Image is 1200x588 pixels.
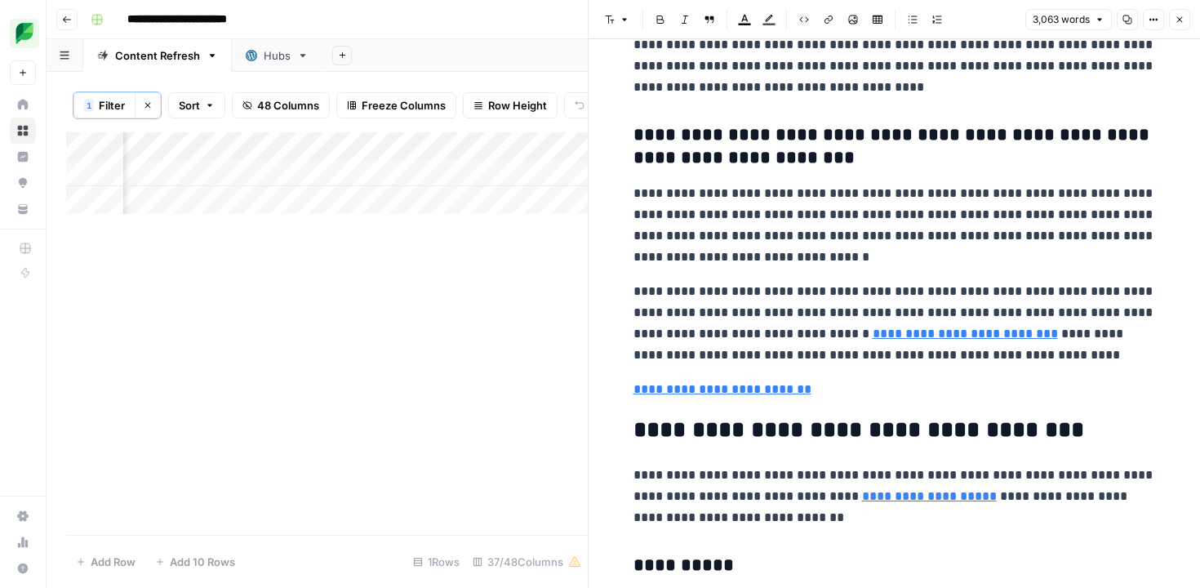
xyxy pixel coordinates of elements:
span: Filter [99,97,125,114]
button: Freeze Columns [336,92,456,118]
a: Settings [10,503,36,529]
div: Content Refresh [115,47,200,64]
button: Row Height [463,92,558,118]
button: Help + Support [10,555,36,581]
a: Opportunities [10,170,36,196]
a: Usage [10,529,36,555]
span: 48 Columns [257,97,319,114]
button: Add 10 Rows [145,549,245,575]
span: Add 10 Rows [170,554,235,570]
button: Add Row [66,549,145,575]
span: Freeze Columns [362,97,446,114]
span: 3,063 words [1033,12,1090,27]
span: Row Height [488,97,547,114]
a: Home [10,91,36,118]
button: 48 Columns [232,92,330,118]
button: Workspace: SproutSocial [10,13,36,54]
span: Sort [179,97,200,114]
button: 1Filter [73,92,135,118]
button: 3,063 words [1025,9,1112,30]
div: 1 [84,99,94,112]
a: Your Data [10,196,36,222]
span: Add Row [91,554,136,570]
img: SproutSocial Logo [10,19,39,48]
a: Hubs [232,39,322,72]
div: 37/48 Columns [466,549,588,575]
a: Browse [10,118,36,144]
a: Insights [10,144,36,170]
a: Content Refresh [83,39,232,72]
div: Hubs [264,47,291,64]
span: 1 [87,99,91,112]
button: Sort [168,92,225,118]
div: 1 Rows [407,549,466,575]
